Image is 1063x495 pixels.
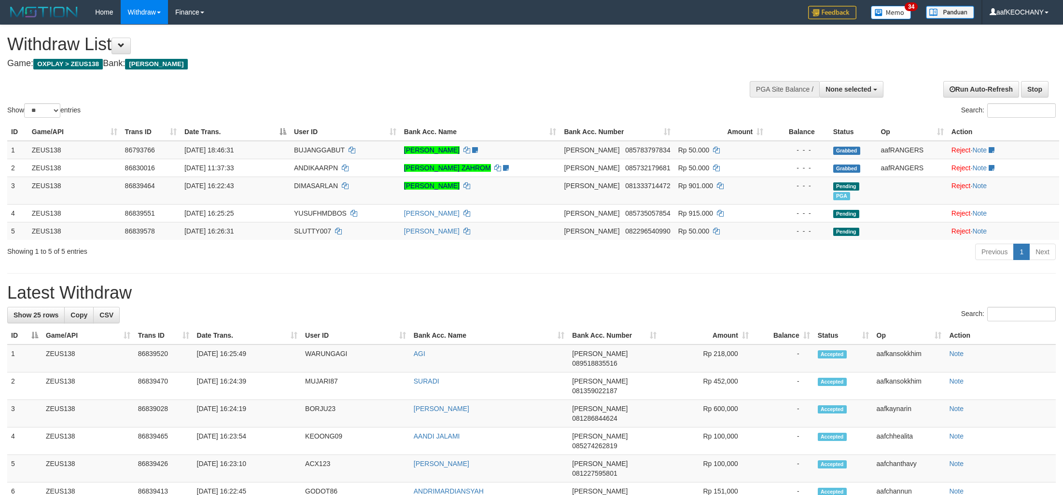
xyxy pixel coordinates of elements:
[7,283,1056,302] h1: Latest Withdraw
[818,460,847,468] span: Accepted
[572,460,628,467] span: [PERSON_NAME]
[975,244,1014,260] a: Previous
[819,81,883,97] button: None selected
[625,146,670,154] span: Copy 085783797834 to clipboard
[873,344,946,372] td: aafkansokkhim
[414,350,425,357] a: AGI
[193,455,302,482] td: [DATE] 16:23:10
[833,228,859,236] span: Pending
[949,405,964,412] a: Note
[7,5,81,19] img: MOTION_logo.png
[7,307,65,323] a: Show 25 rows
[949,487,964,495] a: Note
[572,387,617,395] span: Copy 081359022187 to clipboard
[568,327,660,344] th: Bank Acc. Number: activate to sort column ascending
[125,59,187,69] span: [PERSON_NAME]
[948,204,1059,222] td: ·
[564,227,619,235] span: [PERSON_NAME]
[572,359,617,367] span: Copy 089518835516 to clipboard
[193,344,302,372] td: [DATE] 16:25:49
[948,123,1059,141] th: Action
[572,432,628,440] span: [PERSON_NAME]
[572,377,628,385] span: [PERSON_NAME]
[7,400,42,427] td: 3
[877,141,947,159] td: aafRANGERS
[948,177,1059,204] td: ·
[294,146,345,154] span: BUJANGGABUT
[414,460,469,467] a: [PERSON_NAME]
[134,400,193,427] td: 86839028
[125,146,155,154] span: 86793766
[572,350,628,357] span: [PERSON_NAME]
[949,350,964,357] a: Note
[121,123,181,141] th: Trans ID: activate to sort column ascending
[625,182,670,190] span: Copy 081333714472 to clipboard
[70,311,87,319] span: Copy
[1013,244,1030,260] a: 1
[972,146,987,154] a: Note
[7,427,42,455] td: 4
[660,400,753,427] td: Rp 600,000
[33,59,103,69] span: OXPLAY > ZEUS138
[93,307,120,323] a: CSV
[414,405,469,412] a: [PERSON_NAME]
[414,487,484,495] a: ANDRIMARDIANSYAH
[833,147,860,155] span: Grabbed
[871,6,911,19] img: Button%20Memo.svg
[873,372,946,400] td: aafkansokkhim
[134,455,193,482] td: 86839426
[7,177,28,204] td: 3
[660,455,753,482] td: Rp 100,000
[7,159,28,177] td: 2
[678,146,710,154] span: Rp 50.000
[945,327,1056,344] th: Action
[294,182,338,190] span: DIMASARLAN
[14,311,58,319] span: Show 25 rows
[833,182,859,191] span: Pending
[125,227,155,235] span: 86839578
[753,327,814,344] th: Balance: activate to sort column ascending
[753,372,814,400] td: -
[42,327,134,344] th: Game/API: activate to sort column ascending
[753,455,814,482] td: -
[28,204,121,222] td: ZEUS138
[42,427,134,455] td: ZEUS138
[564,146,619,154] span: [PERSON_NAME]
[290,123,400,141] th: User ID: activate to sort column ascending
[7,141,28,159] td: 1
[943,81,1019,97] a: Run Auto-Refresh
[64,307,94,323] a: Copy
[134,427,193,455] td: 86839465
[42,372,134,400] td: ZEUS138
[771,163,825,173] div: - - -
[877,123,947,141] th: Op: activate to sort column ascending
[972,209,987,217] a: Note
[134,344,193,372] td: 86839520
[134,372,193,400] td: 86839470
[678,182,713,190] span: Rp 901.000
[833,210,859,218] span: Pending
[301,372,410,400] td: MUJARI87
[951,227,971,235] a: Reject
[572,405,628,412] span: [PERSON_NAME]
[949,432,964,440] a: Note
[1021,81,1049,97] a: Stop
[404,209,460,217] a: [PERSON_NAME]
[678,164,710,172] span: Rp 50.000
[660,344,753,372] td: Rp 218,000
[572,469,617,477] span: Copy 081227595801 to clipboard
[24,103,60,118] select: Showentries
[949,460,964,467] a: Note
[961,103,1056,118] label: Search:
[753,427,814,455] td: -
[808,6,856,19] img: Feedback.jpg
[184,164,234,172] span: [DATE] 11:37:33
[625,227,670,235] span: Copy 082296540990 to clipboard
[184,227,234,235] span: [DATE] 16:26:31
[404,182,460,190] a: [PERSON_NAME]
[814,327,873,344] th: Status: activate to sort column ascending
[301,344,410,372] td: WARUNGAGI
[771,208,825,218] div: - - -
[948,141,1059,159] td: ·
[972,182,987,190] a: Note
